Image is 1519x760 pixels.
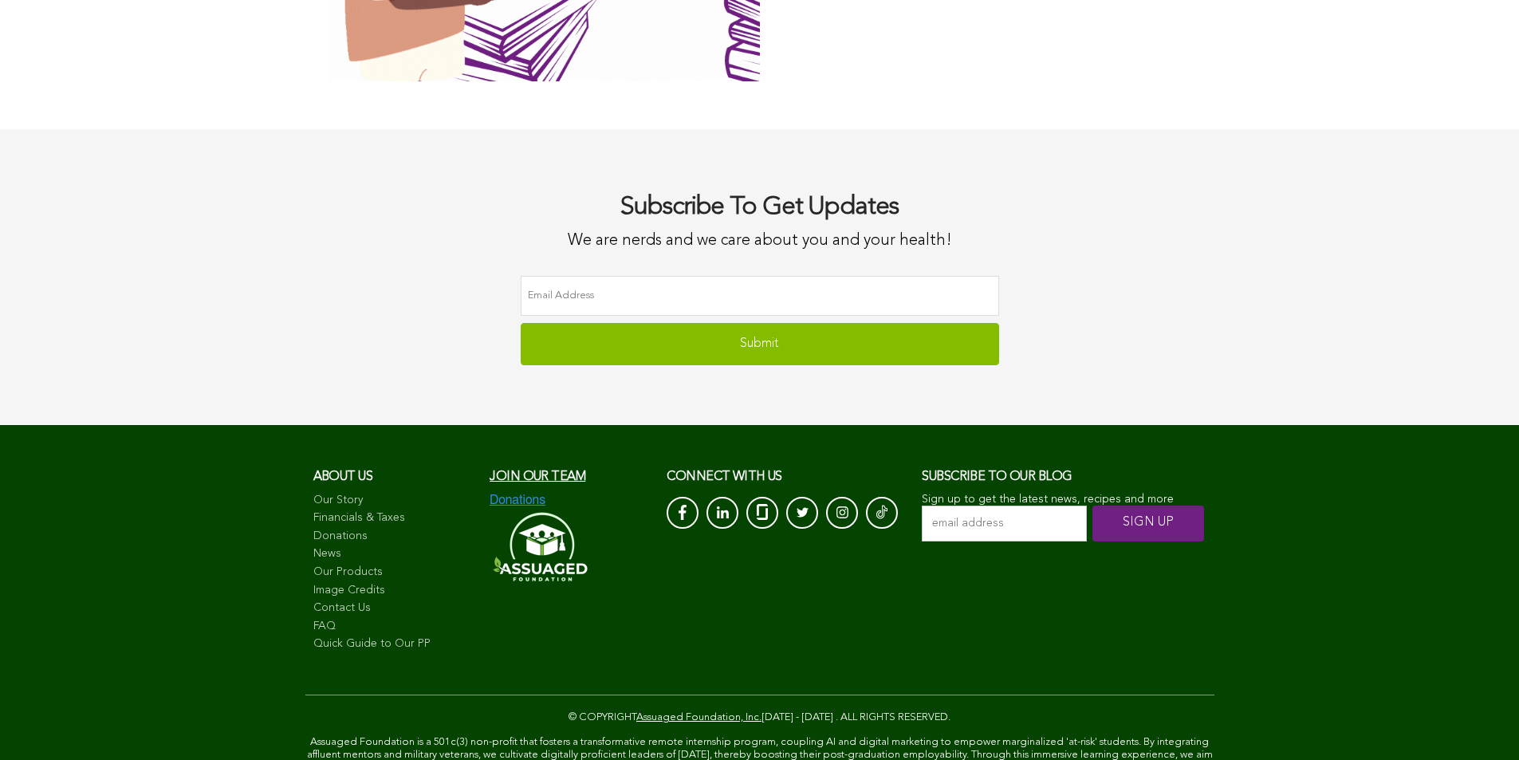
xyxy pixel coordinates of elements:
a: Quick Guide to Our PP [313,636,474,652]
span: © COPYRIGHT [DATE] - [DATE] . ALL RIGHTS RESERVED. [569,712,950,723]
a: Donations [313,529,474,545]
a: Our Story [313,493,474,509]
a: News [313,546,474,562]
a: Image Credits [313,583,474,599]
p: Sign up to get the latest news, recipes and more [922,493,1206,506]
a: Join our team [490,471,585,483]
iframe: Chat Widget [1439,683,1519,760]
input: Email Address [521,276,999,316]
input: email address [922,506,1087,541]
img: Tik-Tok-Icon [876,504,887,520]
h2: Subscribe To Get Updates [521,193,999,222]
input: SIGN UP [1092,506,1204,541]
span: CONNECT with us [667,471,782,483]
img: Assuaged-Foundation-Logo-White [490,507,588,586]
a: Contact Us [313,601,474,616]
a: Financials & Taxes [313,510,474,526]
a: Our Products [313,565,474,581]
a: FAQ [313,619,474,635]
p: We are nerds and we care about you and your health! [521,230,999,252]
img: glassdoor_White [757,504,768,520]
a: Assuaged Foundation, Inc. [636,712,761,723]
img: Donations [490,493,545,507]
input: Submit [521,323,999,365]
input: SUBSCRIBE [706,63,813,93]
h3: Subscribe to our blog [922,465,1206,489]
span: About us [313,471,373,483]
